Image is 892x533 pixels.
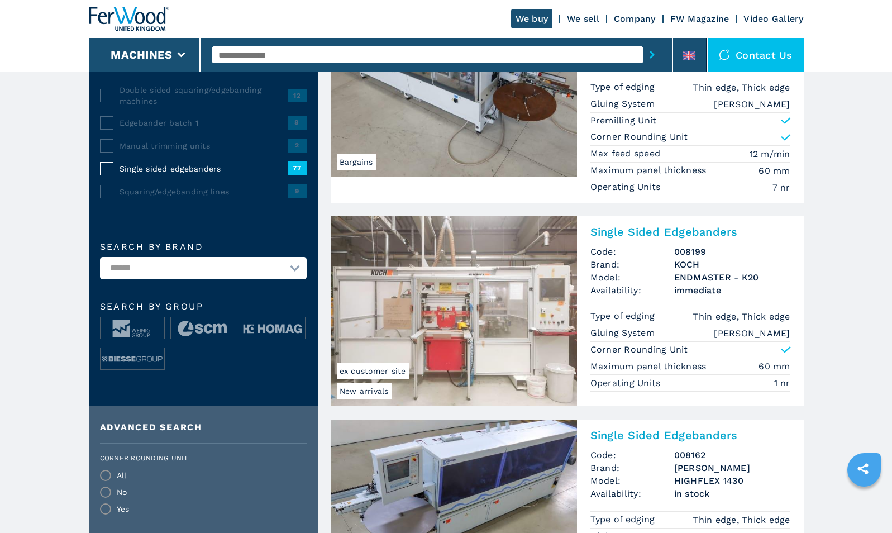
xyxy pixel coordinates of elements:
p: Gluing System [590,327,658,339]
p: Gluing System [590,98,658,110]
p: Type of edging [590,513,658,526]
h3: ENDMASTER - K20 [674,271,790,284]
h2: Single Sided Edgebanders [590,225,790,239]
img: Single Sided Edgebanders KOCH ENDMASTER - K20 [331,216,577,406]
iframe: Chat [845,483,884,525]
span: Availability: [590,487,674,500]
span: Search by group [100,302,307,311]
a: We buy [511,9,553,28]
a: sharethis [849,455,877,483]
a: Video Gallery [743,13,803,24]
span: in stock [674,487,790,500]
span: ex customer site [337,363,409,379]
p: Operating Units [590,377,664,389]
div: All [117,472,127,479]
span: Single sided edgebanders [120,163,288,174]
p: Max feed speed [590,147,664,160]
em: 12 m/min [750,147,790,160]
p: Corner Rounding Unit [590,131,688,143]
div: No [117,488,127,496]
div: Advanced search [100,423,307,432]
div: Contact us [708,38,804,72]
p: Premilling Unit [590,115,657,127]
button: submit-button [643,42,661,68]
span: 2 [288,139,307,152]
span: Availability: [590,284,674,297]
span: Bargains [337,154,376,170]
a: We sell [567,13,599,24]
span: Model: [590,474,674,487]
em: 60 mm [759,360,790,373]
p: Corner Rounding Unit [590,344,688,356]
img: image [101,317,164,340]
em: 60 mm [759,164,790,177]
h2: Single Sided Edgebanders [590,429,790,442]
span: Double sided squaring/edgebanding machines [120,84,288,107]
h3: KOCH [674,258,790,271]
img: image [241,317,305,340]
em: Thin edge, Thick edge [693,513,790,526]
span: 9 [288,184,307,198]
span: Edgebander batch 1 [120,117,288,129]
label: Search by brand [100,242,307,251]
span: 77 [288,161,307,175]
em: [PERSON_NAME] [714,98,790,111]
img: Ferwood [89,7,169,31]
em: [PERSON_NAME] [714,327,790,340]
button: Machines [111,48,172,61]
span: Squaring/edgebanding lines [120,186,288,197]
span: Manual trimming units [120,140,288,151]
a: FW Magazine [670,13,729,24]
em: 1 nr [774,377,790,389]
p: Type of edging [590,81,658,93]
h3: 008199 [674,245,790,258]
label: Corner Rounding Unit [100,455,300,461]
h3: [PERSON_NAME] [674,461,790,474]
h3: HIGHFLEX 1430 [674,474,790,487]
div: Yes [117,505,130,513]
span: Code: [590,245,674,258]
p: Operating Units [590,181,664,193]
a: Single Sided Edgebanders KOCH ENDMASTER - K20New arrivalsex customer siteSingle Sided Edgebanders... [331,216,804,406]
span: immediate [674,284,790,297]
a: Company [614,13,656,24]
span: Brand: [590,258,674,271]
img: Contact us [719,49,730,60]
span: Brand: [590,461,674,474]
em: 7 nr [772,181,790,194]
h3: 008162 [674,449,790,461]
p: Maximum panel thickness [590,164,709,177]
span: Model: [590,271,674,284]
span: New arrivals [337,383,392,399]
em: Thin edge, Thick edge [693,310,790,323]
em: Thin edge, Thick edge [693,81,790,94]
span: Code: [590,449,674,461]
img: image [101,348,164,370]
p: Type of edging [590,310,658,322]
img: image [171,317,235,340]
p: Maximum panel thickness [590,360,709,373]
span: 12 [288,89,307,102]
span: 8 [288,116,307,129]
